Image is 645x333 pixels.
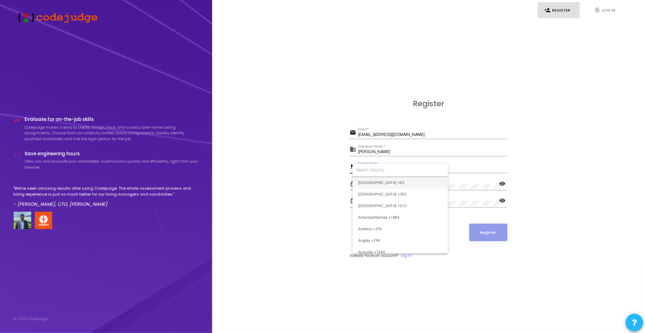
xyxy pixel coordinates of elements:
[358,246,442,258] span: Anguilla +1264
[358,189,442,200] span: [GEOGRAPHIC_DATA] +355
[358,235,442,246] span: Angola +244
[358,223,442,235] span: Andorra +376
[358,200,442,212] span: [GEOGRAPHIC_DATA] +213
[358,212,442,223] span: AmericanSamoa +1684
[356,167,444,173] input: Search Country...
[358,177,442,189] span: [GEOGRAPHIC_DATA] +93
